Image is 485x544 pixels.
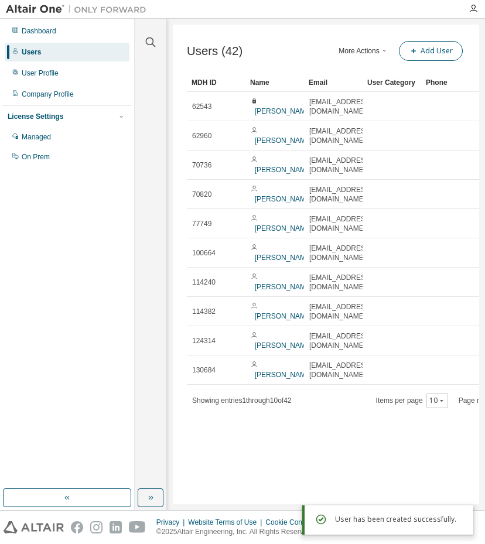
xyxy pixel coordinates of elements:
[192,365,216,375] span: 130684
[429,396,445,405] button: 10
[90,521,103,533] img: instagram.svg
[192,73,241,92] div: MDH ID
[187,45,243,58] span: Users (42)
[309,244,372,262] span: [EMAIL_ADDRESS][DOMAIN_NAME]
[335,512,464,526] div: User has been created successfully.
[22,47,41,57] div: Users
[255,341,313,350] a: [PERSON_NAME]
[309,73,358,92] div: Email
[255,283,313,291] a: [PERSON_NAME]
[265,518,322,527] div: Cookie Consent
[255,371,313,379] a: [PERSON_NAME]
[255,166,313,174] a: [PERSON_NAME]
[399,41,463,61] button: Add User
[309,156,372,175] span: [EMAIL_ADDRESS][DOMAIN_NAME]
[22,26,56,36] div: Dashboard
[336,41,392,61] button: More Actions
[376,393,448,408] span: Items per page
[4,521,64,533] img: altair_logo.svg
[309,273,372,292] span: [EMAIL_ADDRESS][DOMAIN_NAME]
[255,136,313,145] a: [PERSON_NAME]
[156,518,188,527] div: Privacy
[192,102,211,111] span: 62543
[255,312,313,320] a: [PERSON_NAME]
[129,521,146,533] img: youtube.svg
[22,69,59,78] div: User Profile
[255,254,313,262] a: [PERSON_NAME]
[192,248,216,258] span: 100664
[192,160,211,170] span: 70736
[192,190,211,199] span: 70820
[22,152,50,162] div: On Prem
[309,331,372,350] span: [EMAIL_ADDRESS][DOMAIN_NAME]
[192,278,216,287] span: 114240
[71,521,83,533] img: facebook.svg
[192,336,216,345] span: 124314
[192,131,211,141] span: 62960
[255,107,313,115] a: [PERSON_NAME]
[367,73,416,92] div: User Category
[188,518,265,527] div: Website Terms of Use
[110,521,122,533] img: linkedin.svg
[309,302,372,321] span: [EMAIL_ADDRESS][DOMAIN_NAME]
[192,219,211,228] span: 77749
[255,224,313,232] a: [PERSON_NAME]
[426,73,475,92] div: Phone
[309,97,372,116] span: [EMAIL_ADDRESS][DOMAIN_NAME]
[22,132,51,142] div: Managed
[309,126,372,145] span: [EMAIL_ADDRESS][DOMAIN_NAME]
[309,361,372,379] span: [EMAIL_ADDRESS][DOMAIN_NAME]
[6,4,152,15] img: Altair One
[309,214,372,233] span: [EMAIL_ADDRESS][DOMAIN_NAME]
[192,396,292,405] span: Showing entries 1 through 10 of 42
[22,90,74,99] div: Company Profile
[156,527,323,537] p: © 2025 Altair Engineering, Inc. All Rights Reserved.
[255,195,313,203] a: [PERSON_NAME]
[250,73,299,92] div: Name
[8,112,63,121] div: License Settings
[309,185,372,204] span: [EMAIL_ADDRESS][DOMAIN_NAME]
[192,307,216,316] span: 114382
